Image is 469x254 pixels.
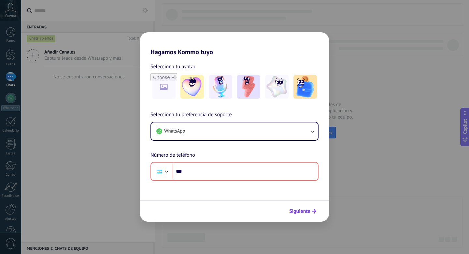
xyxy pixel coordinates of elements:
[209,75,232,99] img: -2.jpeg
[289,209,310,214] span: Siguiente
[164,128,185,135] span: WhatsApp
[153,165,165,178] div: Argentina: + 54
[237,75,260,99] img: -3.jpeg
[180,75,204,99] img: -1.jpeg
[140,32,329,56] h2: Hagamos Kommo tuyo
[150,151,195,160] span: Número de teléfono
[150,62,195,71] span: Selecciona tu avatar
[293,75,317,99] img: -5.jpeg
[150,111,232,119] span: Selecciona tu preferencia de soporte
[151,122,318,140] button: WhatsApp
[286,206,319,217] button: Siguiente
[265,75,289,99] img: -4.jpeg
